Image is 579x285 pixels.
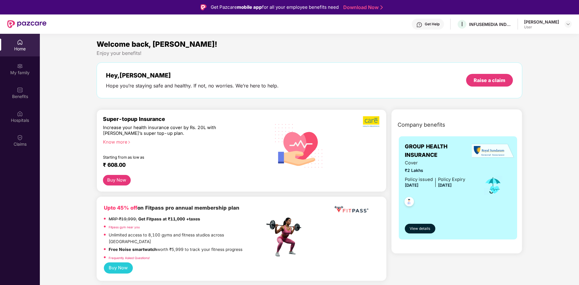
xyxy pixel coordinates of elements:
div: Get Pazcare for all your employee benefits need [211,4,339,11]
div: Get Help [425,22,440,27]
span: GROUP HEALTH INSURANCE [405,142,475,160]
a: Download Now [343,4,381,11]
div: User [524,25,559,30]
img: svg+xml;base64,PHN2ZyBpZD0iQ2xhaW0iIHhtbG5zPSJodHRwOi8vd3d3LnczLm9yZy8yMDAwL3N2ZyIgd2lkdGg9IjIwIi... [17,135,23,141]
img: New Pazcare Logo [7,20,46,28]
img: svg+xml;base64,PHN2ZyBpZD0iSG9zcGl0YWxzIiB4bWxucz0iaHR0cDovL3d3dy53My5vcmcvMjAwMC9zdmciIHdpZHRoPS... [17,111,23,117]
span: [DATE] [438,183,452,188]
span: [DATE] [405,183,418,188]
img: svg+xml;base64,PHN2ZyB3aWR0aD0iMjAiIGhlaWdodD0iMjAiIHZpZXdCb3g9IjAgMCAyMCAyMCIgZmlsbD0ibm9uZSIgeG... [17,63,23,69]
img: b5dec4f62d2307b9de63beb79f102df3.png [363,116,380,127]
b: Upto 45% off [104,205,137,211]
button: Buy Now [104,262,133,274]
span: ₹2 Lakhs [405,167,465,174]
div: Starting from as low as [103,155,239,159]
button: Buy Now [103,175,131,185]
span: Cover [405,160,465,166]
span: Welcome back, [PERSON_NAME]! [97,40,217,49]
strong: mobile app [237,4,262,10]
p: Unlimited access to 8,100 gyms and fitness studios across [GEOGRAPHIC_DATA] [109,232,264,245]
img: Stroke [380,4,383,11]
img: svg+xml;base64,PHN2ZyBpZD0iSGVscC0zMngzMiIgeG1sbnM9Imh0dHA6Ly93d3cudzMub3JnLzIwMDAvc3ZnIiB3aWR0aD... [416,22,422,28]
div: Increase your health insurance cover by Rs. 20L with [PERSON_NAME]’s super top-up plan. [103,125,238,137]
button: View details [405,224,435,233]
img: svg+xml;base64,PHN2ZyB4bWxucz0iaHR0cDovL3d3dy53My5vcmcvMjAwMC9zdmciIHhtbG5zOnhsaW5rPSJodHRwOi8vd3... [270,116,328,175]
div: Hey, [PERSON_NAME] [106,72,279,79]
img: svg+xml;base64,PHN2ZyB4bWxucz0iaHR0cDovL3d3dy53My5vcmcvMjAwMC9zdmciIHdpZHRoPSI0OC45NDMiIGhlaWdodD... [402,195,417,210]
img: fppp.png [333,204,369,215]
div: INFUSEMEDIA INDIA PRIVATE LIMITED [469,21,511,27]
strong: Get Fitpass at ₹11,000 +taxes [138,217,200,221]
img: svg+xml;base64,PHN2ZyBpZD0iQmVuZWZpdHMiIHhtbG5zPSJodHRwOi8vd3d3LnczLm9yZy8yMDAwL3N2ZyIgd2lkdGg9Ij... [17,87,23,93]
span: right [127,141,131,144]
strong: Free Noise smartwatch [109,247,157,252]
span: I [461,21,463,28]
div: [PERSON_NAME] [524,19,559,25]
img: fpp.png [264,216,307,258]
img: svg+xml;base64,PHN2ZyBpZD0iRHJvcGRvd24tMzJ4MzIiIHhtbG5zPSJodHRwOi8vd3d3LnczLm9yZy8yMDAwL3N2ZyIgd2... [566,22,571,27]
a: Frequently Asked Questions! [109,256,150,260]
img: Logo [200,4,206,10]
img: insurerLogo [472,144,514,158]
div: ₹ 608.00 [103,162,259,169]
div: Super-topup Insurance [103,116,265,122]
div: Enjoy your benefits! [97,50,523,56]
div: Policy issued [405,176,433,183]
div: Policy Expiry [438,176,465,183]
del: MRP ₹19,999, [109,217,137,221]
span: Company benefits [398,121,445,129]
b: on Fitpass pro annual membership plan [104,205,239,211]
img: icon [483,176,503,195]
span: View details [410,226,430,232]
a: Fitpass gym near you [109,225,140,229]
div: Raise a claim [474,77,505,84]
p: worth ₹5,999 to track your fitness progress [109,246,242,253]
div: Hope you’re staying safe and healthy. If not, no worries. We’re here to help. [106,83,279,89]
img: svg+xml;base64,PHN2ZyBpZD0iSG9tZSIgeG1sbnM9Imh0dHA6Ly93d3cudzMub3JnLzIwMDAvc3ZnIiB3aWR0aD0iMjAiIG... [17,39,23,45]
div: Know more [103,139,261,144]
